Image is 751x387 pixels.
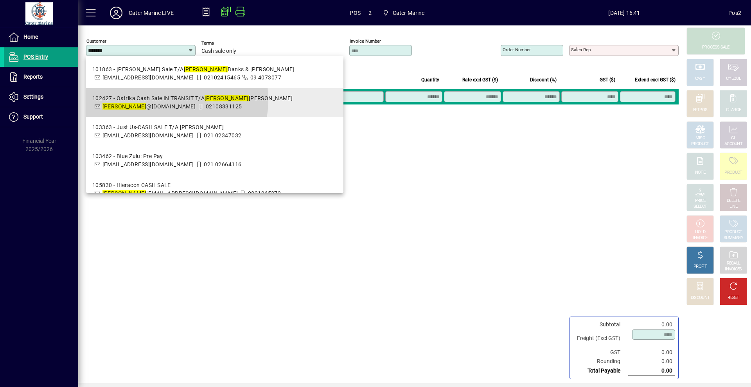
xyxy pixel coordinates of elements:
[86,117,343,146] mat-option: 103363 - Just Us-CASH SALE T/A PARICK NEGRI
[250,74,281,81] span: 09 4073077
[695,198,706,204] div: PRICE
[86,38,106,44] mat-label: Customer
[503,47,531,52] mat-label: Order number
[695,76,705,82] div: CASH
[23,94,43,100] span: Settings
[4,87,78,107] a: Settings
[102,190,238,196] span: [EMAIL_ADDRESS][DOMAIN_NAME]
[393,7,425,19] span: Cater Marine
[520,7,729,19] span: [DATE] 16:41
[702,45,729,50] div: PROCESS SALE
[92,123,242,131] div: 103363 - Just Us-CASH SALE T/A [PERSON_NAME]
[693,107,708,113] div: EFTPOS
[379,6,428,20] span: Cater Marine
[204,74,240,81] span: 02102415465
[628,357,675,366] td: 0.00
[695,135,705,141] div: MISC
[368,7,372,19] span: 2
[727,261,740,266] div: RECALL
[731,135,736,141] div: GL
[725,266,742,272] div: INVOICES
[600,76,615,84] span: GST ($)
[693,235,707,241] div: INVOICE
[92,94,293,103] div: 102427 - Ostrika Cash Sale IN TRANSIT T/A [PERSON_NAME]
[573,357,628,366] td: Rounding
[726,107,741,113] div: CHARGE
[86,146,343,175] mat-option: 103462 - Blue Zulu: Pre Pay
[728,7,741,19] div: Pos2
[206,103,242,110] span: 02108331125
[695,229,705,235] div: HOLD
[691,295,710,301] div: DISCOUNT
[92,65,294,74] div: 101863 - [PERSON_NAME] Sale T/A Banks & [PERSON_NAME]
[724,235,743,241] div: SUMMARY
[102,74,194,81] span: [EMAIL_ADDRESS][DOMAIN_NAME]
[724,170,742,176] div: PRODUCT
[727,198,740,204] div: DELETE
[23,113,43,120] span: Support
[573,348,628,357] td: GST
[129,7,174,19] div: Cater Marine LIVE
[695,170,705,176] div: NOTE
[102,103,196,110] span: @[DOMAIN_NAME]
[102,132,194,139] span: [EMAIL_ADDRESS][DOMAIN_NAME]
[462,76,498,84] span: Rate excl GST ($)
[728,295,739,301] div: RESET
[4,107,78,127] a: Support
[102,190,147,196] em: [PERSON_NAME]
[573,329,628,348] td: Freight (Excl GST)
[724,141,742,147] div: ACCOUNT
[86,175,343,204] mat-option: 105830 - Hieracon CASH SALE
[92,181,281,189] div: 105830 - Hieracon CASH SALE
[724,229,742,235] div: PRODUCT
[4,67,78,87] a: Reports
[4,27,78,47] a: Home
[729,204,737,210] div: LINE
[201,48,236,54] span: Cash sale only
[23,54,48,60] span: POS Entry
[530,76,557,84] span: Discount (%)
[248,190,281,196] span: 0221965372
[23,34,38,40] span: Home
[635,76,676,84] span: Extend excl GST ($)
[691,141,709,147] div: PRODUCT
[205,95,249,101] em: [PERSON_NAME]
[573,320,628,329] td: Subtotal
[421,76,439,84] span: Quantity
[204,161,241,167] span: 021 02664116
[204,132,241,139] span: 021 02347032
[573,366,628,376] td: Total Payable
[628,366,675,376] td: 0.00
[102,161,194,167] span: [EMAIL_ADDRESS][DOMAIN_NAME]
[92,152,242,160] div: 103462 - Blue Zulu: Pre Pay
[350,38,381,44] mat-label: Invoice number
[694,204,707,210] div: SELECT
[104,6,129,20] button: Profile
[201,41,248,46] span: Terms
[86,59,343,88] mat-option: 101863 - Cassy Cash Sale T/A Patrick Banks & Sonja Ayers
[726,76,741,82] div: CHEQUE
[184,66,228,72] em: [PERSON_NAME]
[694,264,707,270] div: PROFIT
[628,348,675,357] td: 0.00
[350,7,361,19] span: POS
[628,320,675,329] td: 0.00
[86,88,343,117] mat-option: 102427 - Ostrika Cash Sale IN TRANSIT T/A Patrick Michel
[571,47,591,52] mat-label: Sales rep
[23,74,43,80] span: Reports
[102,103,147,110] em: [PERSON_NAME]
